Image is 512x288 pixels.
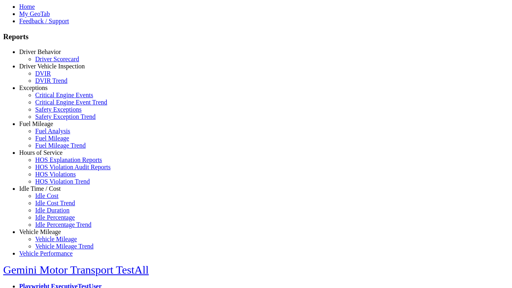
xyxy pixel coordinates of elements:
a: Driver Vehicle Inspection [19,63,85,70]
a: Idle Time / Cost [19,185,61,192]
a: DVIR Trend [35,77,67,84]
a: Idle Percentage Trend [35,221,91,228]
h3: Reports [3,32,509,41]
a: Home [19,3,35,10]
a: Driver Scorecard [35,56,79,62]
a: HOS Explanation Reports [35,156,102,163]
a: Feedback / Support [19,18,69,24]
a: Idle Cost [35,192,58,199]
a: Vehicle Mileage [35,236,77,242]
a: Vehicle Performance [19,250,73,257]
a: Safety Exception Trend [35,113,96,120]
a: HOS Violation Audit Reports [35,164,111,170]
a: Fuel Mileage [35,135,69,142]
a: Idle Duration [35,207,70,214]
a: Vehicle Mileage Trend [35,243,94,250]
a: Safety Exceptions [35,106,82,113]
a: DVIR [35,70,51,77]
a: Driver Behavior [19,48,61,55]
a: Fuel Mileage [19,120,53,127]
a: Fuel Mileage Trend [35,142,86,149]
a: Gemini Motor Transport TestAll [3,264,149,276]
a: Vehicle Mileage [19,228,61,235]
a: Idle Cost Trend [35,200,75,206]
a: Fuel Analysis [35,128,70,134]
a: My GeoTab [19,10,50,17]
a: HOS Violations [35,171,76,178]
a: Critical Engine Event Trend [35,99,107,106]
a: Exceptions [19,84,48,91]
a: HOS Violation Trend [35,178,90,185]
a: Idle Percentage [35,214,75,221]
a: Hours of Service [19,149,62,156]
a: Critical Engine Events [35,92,93,98]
